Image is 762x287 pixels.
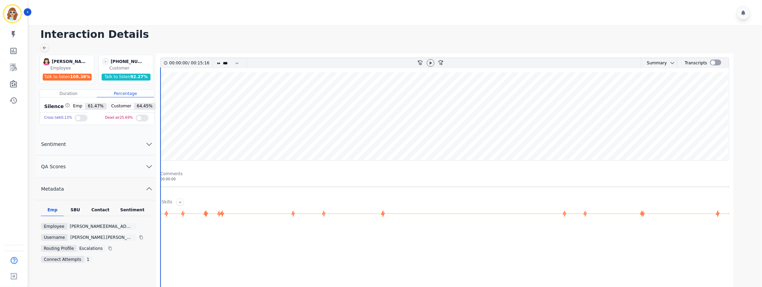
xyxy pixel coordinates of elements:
div: Comments [160,171,729,177]
div: [PERSON_NAME][EMAIL_ADDRESS][PERSON_NAME][DOMAIN_NAME] [52,58,86,65]
span: QA Scores [35,163,71,170]
div: Username [41,234,68,241]
button: Sentiment chevron down [35,133,156,156]
span: 92.27 % [131,74,148,79]
div: Summary [641,58,667,68]
svg: chevron down [670,60,675,66]
h1: Interaction Details [40,28,755,41]
div: Silence [43,103,70,110]
div: Connect Attempts [41,256,84,263]
div: Routing Profile [41,245,76,252]
svg: chevron down [145,162,153,171]
span: 108.38 % [70,74,90,79]
div: SBU [64,207,86,216]
div: [PERSON_NAME][EMAIL_ADDRESS][PERSON_NAME][DOMAIN_NAME] [67,223,136,230]
span: Customer [109,103,134,109]
div: Customer [109,65,152,71]
div: Cross talk 0.13 % [44,113,72,123]
div: Transcripts [685,58,707,68]
span: - [102,58,109,65]
button: Metadata chevron up [35,178,156,200]
span: Sentiment [35,141,71,148]
div: 00:15:16 [189,58,208,68]
div: Skills [162,199,172,206]
div: Escalations [76,245,105,252]
div: Talk to listen [102,74,151,81]
div: Duration [40,90,97,97]
div: 00:00:00 [169,58,188,68]
div: [PHONE_NUMBER] [111,58,145,65]
div: Employee [50,65,93,71]
div: Employee [41,223,67,230]
span: Metadata [35,185,69,192]
button: QA Scores chevron down [35,156,156,178]
div: Percentage [97,90,154,97]
div: [PERSON_NAME].[PERSON_NAME]@permaplate.com099204e2-51b3-11ee-843c-709685a97063 [68,234,136,241]
svg: chevron down [145,140,153,148]
div: Emp [41,207,64,216]
div: Sentiment [114,207,151,216]
span: Emp [70,103,85,109]
div: Contact [87,207,114,216]
span: 64.45 % [134,103,155,109]
span: 61.47 % [85,103,106,109]
div: Dead air 25.69 % [105,113,133,123]
div: 00:00:00 [160,177,729,182]
div: / [169,58,211,68]
div: Talk to listen [43,74,92,81]
svg: chevron up [145,185,153,193]
img: Bordered avatar [4,6,21,22]
div: 1 [84,256,92,263]
button: chevron down [667,60,675,66]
